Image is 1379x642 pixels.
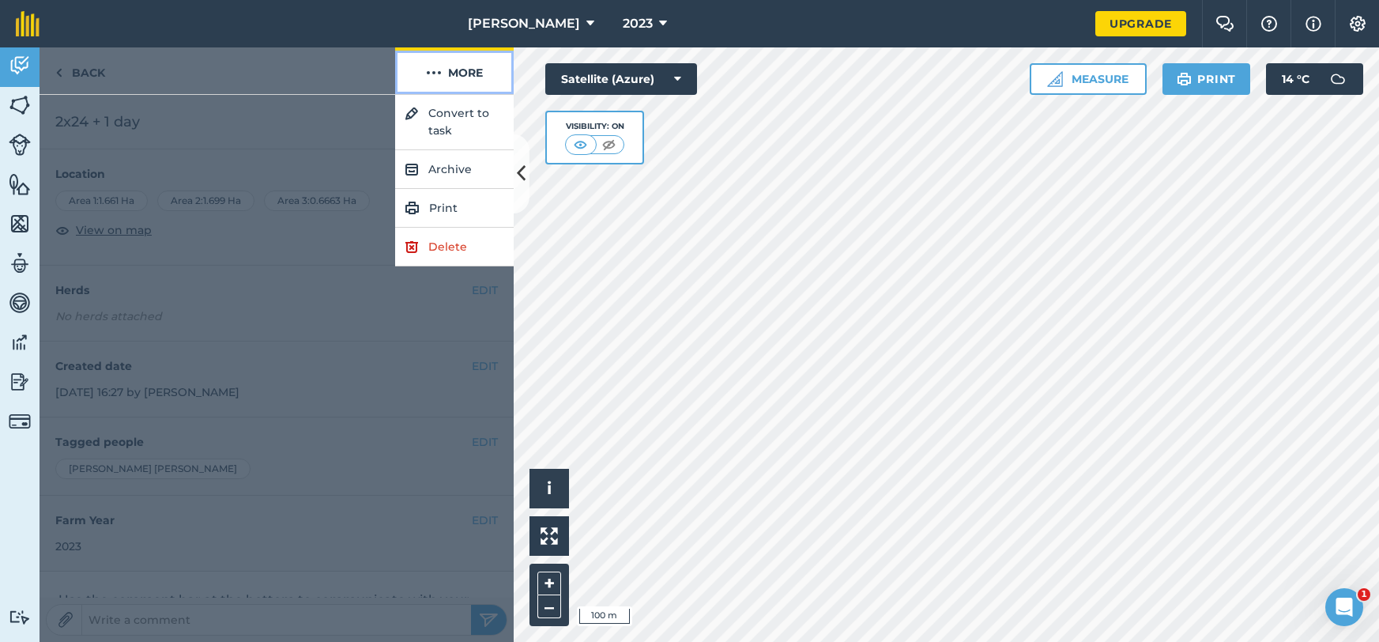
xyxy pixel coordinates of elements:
[1030,63,1147,95] button: Measure
[9,251,31,275] img: svg+xml;base64,PD94bWwgdmVyc2lvbj0iMS4wIiBlbmNvZGluZz0idXRmLTgiPz4KPCEtLSBHZW5lcmF0b3I6IEFkb2JlIE...
[9,410,31,432] img: svg+xml;base64,PD94bWwgdmVyc2lvbj0iMS4wIiBlbmNvZGluZz0idXRmLTgiPz4KPCEtLSBHZW5lcmF0b3I6IEFkb2JlIE...
[623,14,653,33] span: 2023
[1325,588,1363,626] iframe: Intercom live chat
[1177,70,1192,89] img: svg+xml;base64,PHN2ZyB4bWxucz0iaHR0cDovL3d3dy53My5vcmcvMjAwMC9zdmciIHdpZHRoPSIxOSIgaGVpZ2h0PSIyNC...
[1282,63,1309,95] span: 14 ° C
[9,330,31,354] img: svg+xml;base64,PD94bWwgdmVyc2lvbj0iMS4wIiBlbmNvZGluZz0idXRmLTgiPz4KPCEtLSBHZW5lcmF0b3I6IEFkb2JlIE...
[1260,16,1279,32] img: A question mark icon
[571,137,590,153] img: svg+xml;base64,PHN2ZyB4bWxucz0iaHR0cDovL3d3dy53My5vcmcvMjAwMC9zdmciIHdpZHRoPSI1MCIgaGVpZ2h0PSI0MC...
[545,63,697,95] button: Satellite (Azure)
[1322,63,1354,95] img: svg+xml;base64,PD94bWwgdmVyc2lvbj0iMS4wIiBlbmNvZGluZz0idXRmLTgiPz4KPCEtLSBHZW5lcmF0b3I6IEFkb2JlIE...
[405,198,420,217] img: svg+xml;base64,PHN2ZyB4bWxucz0iaHR0cDovL3d3dy53My5vcmcvMjAwMC9zdmciIHdpZHRoPSIxOSIgaGVpZ2h0PSIyNC...
[1047,71,1063,87] img: Ruler icon
[565,120,625,133] div: Visibility: On
[405,104,419,123] img: svg+xml;base64,PHN2ZyB4bWxucz0iaHR0cDovL3d3dy53My5vcmcvMjAwMC9zdmciIHdpZHRoPSIxOCIgaGVpZ2h0PSIyNC...
[1358,588,1370,601] span: 1
[1215,16,1234,32] img: Two speech bubbles overlapping with the left bubble in the forefront
[1348,16,1367,32] img: A cog icon
[537,572,561,595] button: +
[1095,11,1186,36] a: Upgrade
[9,610,31,625] img: svg+xml;base64,PD94bWwgdmVyc2lvbj0iMS4wIiBlbmNvZGluZz0idXRmLTgiPz4KPCEtLSBHZW5lcmF0b3I6IEFkb2JlIE...
[541,527,558,545] img: Four arrows, one pointing top left, one top right, one bottom right and the last bottom left
[9,370,31,394] img: svg+xml;base64,PD94bWwgdmVyc2lvbj0iMS4wIiBlbmNvZGluZz0idXRmLTgiPz4KPCEtLSBHZW5lcmF0b3I6IEFkb2JlIE...
[16,11,40,36] img: fieldmargin Logo
[395,189,514,228] a: Print
[1306,14,1321,33] img: svg+xml;base64,PHN2ZyB4bWxucz0iaHR0cDovL3d3dy53My5vcmcvMjAwMC9zdmciIHdpZHRoPSIxNyIgaGVpZ2h0PSIxNy...
[395,47,514,94] button: More
[395,150,514,189] button: Archive
[547,478,552,498] span: i
[1162,63,1251,95] button: Print
[9,212,31,236] img: svg+xml;base64,PHN2ZyB4bWxucz0iaHR0cDovL3d3dy53My5vcmcvMjAwMC9zdmciIHdpZHRoPSI1NiIgaGVpZ2h0PSI2MC...
[395,228,514,266] a: Delete
[1266,63,1363,95] button: 14 °C
[426,63,442,82] img: svg+xml;base64,PHN2ZyB4bWxucz0iaHR0cDovL3d3dy53My5vcmcvMjAwMC9zdmciIHdpZHRoPSIyMCIgaGVpZ2h0PSIyNC...
[405,160,419,179] img: svg+xml;base64,PHN2ZyB4bWxucz0iaHR0cDovL3d3dy53My5vcmcvMjAwMC9zdmciIHdpZHRoPSIxOCIgaGVpZ2h0PSIyNC...
[9,291,31,315] img: svg+xml;base64,PD94bWwgdmVyc2lvbj0iMS4wIiBlbmNvZGluZz0idXRmLTgiPz4KPCEtLSBHZW5lcmF0b3I6IEFkb2JlIE...
[9,134,31,156] img: svg+xml;base64,PD94bWwgdmVyc2lvbj0iMS4wIiBlbmNvZGluZz0idXRmLTgiPz4KPCEtLSBHZW5lcmF0b3I6IEFkb2JlIE...
[529,469,569,508] button: i
[599,137,619,153] img: svg+xml;base64,PHN2ZyB4bWxucz0iaHR0cDovL3d3dy53My5vcmcvMjAwMC9zdmciIHdpZHRoPSI1MCIgaGVpZ2h0PSI0MC...
[537,595,561,618] button: –
[9,172,31,196] img: svg+xml;base64,PHN2ZyB4bWxucz0iaHR0cDovL3d3dy53My5vcmcvMjAwMC9zdmciIHdpZHRoPSI1NiIgaGVpZ2h0PSI2MC...
[9,93,31,117] img: svg+xml;base64,PHN2ZyB4bWxucz0iaHR0cDovL3d3dy53My5vcmcvMjAwMC9zdmciIHdpZHRoPSI1NiIgaGVpZ2h0PSI2MC...
[9,54,31,77] img: svg+xml;base64,PD94bWwgdmVyc2lvbj0iMS4wIiBlbmNvZGluZz0idXRmLTgiPz4KPCEtLSBHZW5lcmF0b3I6IEFkb2JlIE...
[395,95,514,150] button: Convert to task
[468,14,580,33] span: [PERSON_NAME]
[405,237,419,256] img: svg+xml;base64,PHN2ZyB4bWxucz0iaHR0cDovL3d3dy53My5vcmcvMjAwMC9zdmciIHdpZHRoPSIxOCIgaGVpZ2h0PSIyNC...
